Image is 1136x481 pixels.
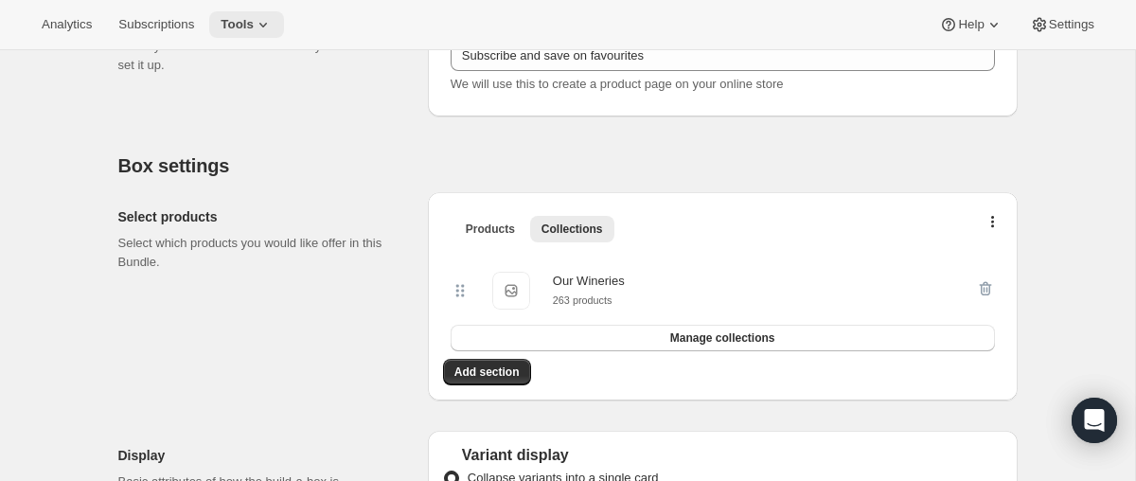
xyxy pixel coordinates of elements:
p: Name your bundle and choose how you want to set it up. [118,37,398,75]
button: Tools [209,11,284,38]
span: Manage collections [670,330,775,346]
button: Help [928,11,1014,38]
div: Open Intercom Messenger [1072,398,1117,443]
p: Select which products you would like offer in this Bundle. [118,234,398,272]
span: Analytics [42,17,92,32]
button: Subscriptions [107,11,205,38]
span: Tools [221,17,254,32]
h2: Display [118,446,398,465]
input: ie. Smoothie box [451,41,995,71]
div: Our Wineries [553,272,625,291]
h2: Box settings [118,154,1018,177]
button: Analytics [30,11,103,38]
span: Help [958,17,984,32]
small: 263 products [553,294,612,306]
button: Settings [1019,11,1106,38]
button: Add section [443,359,531,385]
span: Add section [454,365,520,380]
h2: Select products [118,207,398,226]
span: Collections [541,222,603,237]
button: Manage collections [451,325,995,351]
span: Subscriptions [118,17,194,32]
span: Settings [1049,17,1094,32]
span: Products [466,222,515,237]
div: Variant display [443,446,1003,465]
span: We will use this to create a product page on your online store [451,77,784,91]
